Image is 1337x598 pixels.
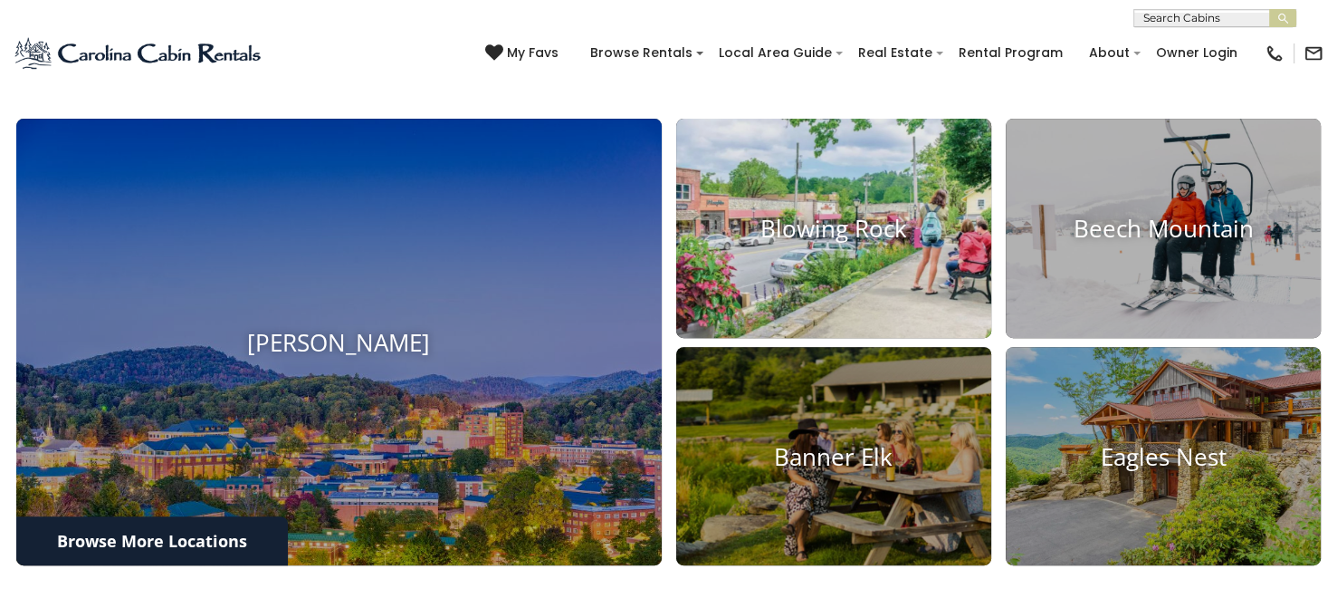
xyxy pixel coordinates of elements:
img: mail-regular-black.png [1304,43,1323,63]
a: Browse Rentals [581,39,702,67]
h4: Eagles Nest [1006,442,1321,470]
img: Blue-2.png [14,35,264,72]
span: My Favs [507,43,559,63]
h4: Blowing Rock [676,215,991,243]
h4: Banner Elk [676,442,991,470]
a: Blowing Rock [676,119,991,338]
a: [PERSON_NAME] [16,119,662,565]
a: Browse More Locations [16,516,288,565]
h4: Beech Mountain [1006,215,1321,243]
a: Eagles Nest [1006,347,1321,566]
img: phone-regular-black.png [1265,43,1284,63]
a: My Favs [485,43,563,63]
a: About [1080,39,1139,67]
a: Beech Mountain [1006,119,1321,338]
h4: [PERSON_NAME] [16,328,662,356]
a: Real Estate [849,39,941,67]
a: Owner Login [1147,39,1246,67]
a: Local Area Guide [710,39,841,67]
a: Banner Elk [676,347,991,566]
a: Rental Program [950,39,1072,67]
